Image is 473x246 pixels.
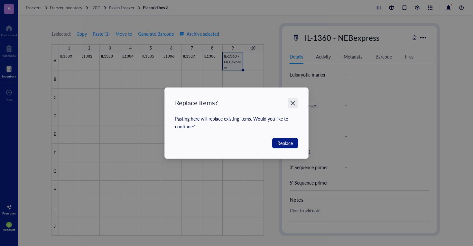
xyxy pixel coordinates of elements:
[175,115,298,130] div: Pasting here will replace existing items. Would you like to continue?
[288,99,298,107] span: Close
[277,140,293,147] span: Replace
[175,98,298,107] div: Replace items?
[272,138,298,148] button: Replace
[288,98,298,108] button: Close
